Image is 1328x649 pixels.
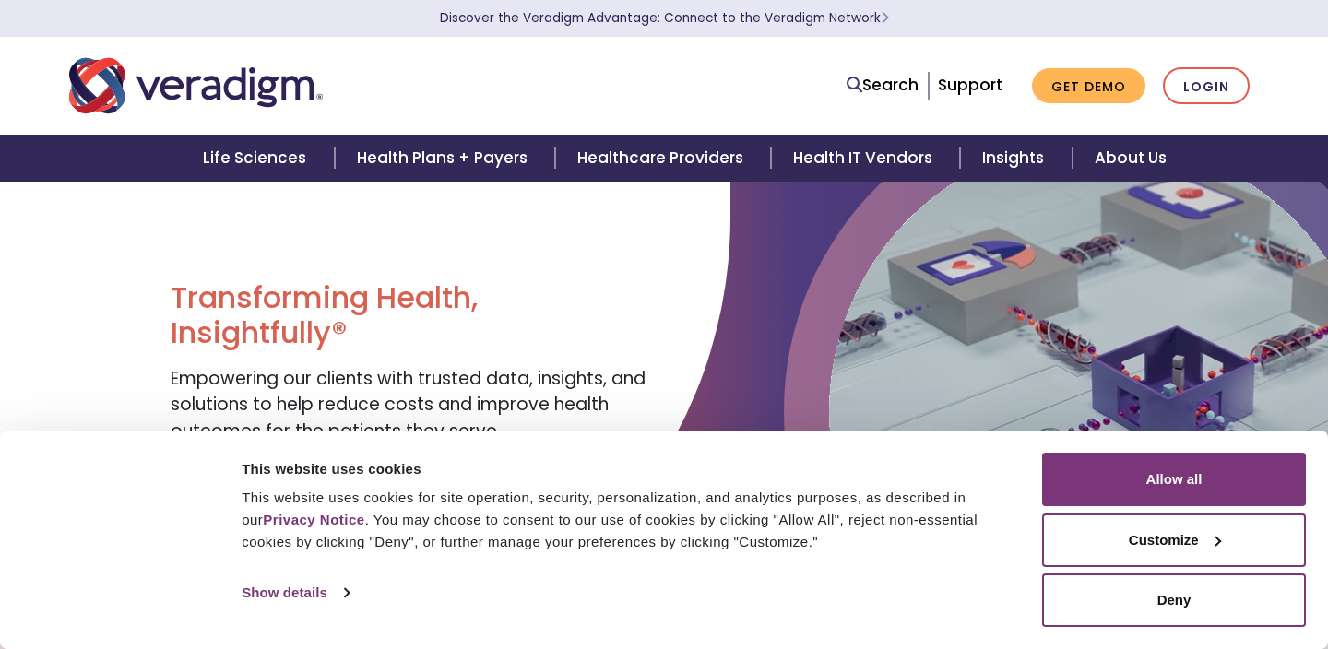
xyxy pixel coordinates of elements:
img: Veradigm logo [69,55,323,116]
h1: Transforming Health, Insightfully® [171,280,650,351]
button: Customize [1042,513,1306,567]
div: This website uses cookies for site operation, security, personalization, and analytics purposes, ... [242,487,1021,553]
span: Empowering our clients with trusted data, insights, and solutions to help reduce costs and improv... [171,366,646,443]
div: This website uses cookies [242,458,1021,480]
a: Search [847,73,919,98]
a: Insights [960,135,1072,182]
a: About Us [1073,135,1189,182]
span: Learn More [881,9,889,27]
a: Login [1163,67,1250,105]
a: Health IT Vendors [771,135,960,182]
a: Health Plans + Payers [335,135,555,182]
a: Get Demo [1032,68,1145,104]
a: Privacy Notice [263,512,364,527]
a: Discover the Veradigm Advantage: Connect to the Veradigm NetworkLearn More [440,9,889,27]
button: Allow all [1042,453,1306,506]
a: Healthcare Providers [555,135,771,182]
a: Life Sciences [181,135,334,182]
a: Show details [242,579,349,607]
a: Support [938,74,1002,96]
button: Deny [1042,573,1306,627]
